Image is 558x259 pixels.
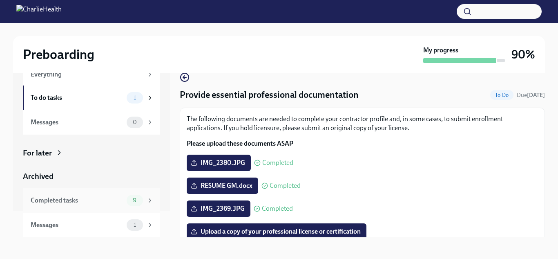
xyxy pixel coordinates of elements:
[129,222,141,228] span: 1
[192,227,361,236] span: Upload a copy of your professional license or certification
[23,110,160,135] a: Messages0
[187,178,258,194] label: RESUME GM.docx
[490,92,513,98] span: To Do
[23,213,160,237] a: Messages1
[187,140,293,147] strong: Please upload these documents ASAP
[423,46,458,55] strong: My progress
[31,93,123,102] div: To do tasks
[187,115,538,133] p: The following documents are needed to complete your contractor profile and, in some cases, to sub...
[187,155,251,171] label: IMG_2380.JPG
[262,160,293,166] span: Completed
[23,148,160,158] a: For later
[270,182,301,189] span: Completed
[23,63,160,86] a: Everything
[128,197,141,203] span: 9
[23,86,160,110] a: To do tasks1
[23,46,94,63] h2: Preboarding
[180,89,359,101] h4: Provide essential professional documentation
[128,119,142,125] span: 0
[187,200,250,217] label: IMG_2369.JPG
[511,47,535,62] h3: 90%
[31,196,123,205] div: Completed tasks
[31,70,143,79] div: Everything
[187,223,366,240] label: Upload a copy of your professional license or certification
[517,91,545,99] span: September 8th, 2025 09:00
[527,92,545,99] strong: [DATE]
[16,5,62,18] img: CharlieHealth
[23,188,160,213] a: Completed tasks9
[31,118,123,127] div: Messages
[23,171,160,182] a: Archived
[192,182,252,190] span: RESUME GM.docx
[23,148,52,158] div: For later
[517,92,545,99] span: Due
[129,95,141,101] span: 1
[192,205,245,213] span: IMG_2369.JPG
[192,159,245,167] span: IMG_2380.JPG
[31,221,123,230] div: Messages
[262,205,293,212] span: Completed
